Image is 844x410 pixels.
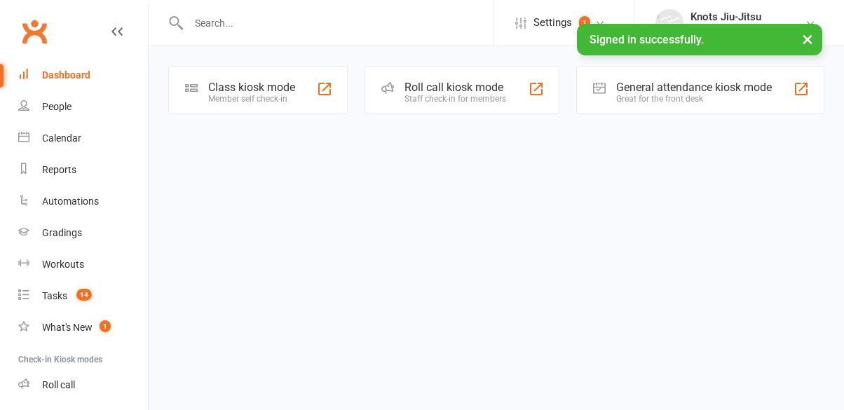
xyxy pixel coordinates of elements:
a: Tasks 14 [18,280,148,312]
a: Automations [18,186,148,217]
div: Knots Jiu-Jitsu [690,23,761,36]
div: Workouts [42,259,84,270]
a: Workouts [18,249,148,280]
div: Class kiosk mode [208,81,295,94]
div: General attendance kiosk mode [616,81,772,94]
div: Roll call [42,379,75,390]
button: × [795,24,820,54]
a: Calendar [18,123,148,154]
a: Roll call [18,369,148,401]
a: Reports [18,154,148,186]
span: Signed in successfully. [590,33,704,46]
span: 14 [76,289,92,301]
div: People [42,101,72,112]
div: Reports [42,164,76,175]
div: Member self check-in [208,94,295,104]
div: Gradings [42,227,82,238]
a: Gradings [18,217,148,249]
a: What's New1 [18,312,148,343]
div: Roll call kiosk mode [404,81,506,94]
div: Calendar [42,132,81,144]
input: Search... [184,13,494,33]
span: 1 [100,320,111,332]
img: thumb_image1637287962.png [655,9,683,37]
div: Staff check-in for members [404,94,506,104]
div: Knots Jiu-Jitsu [690,11,761,23]
a: Dashboard [18,60,148,91]
div: Tasks [42,290,67,301]
a: Clubworx [17,14,52,49]
div: What's New [42,322,93,333]
div: Automations [42,196,99,207]
span: Settings [533,7,572,39]
div: Dashboard [42,69,90,81]
div: Great for the front desk [616,94,772,104]
a: People [18,91,148,123]
span: 1 [579,16,590,30]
